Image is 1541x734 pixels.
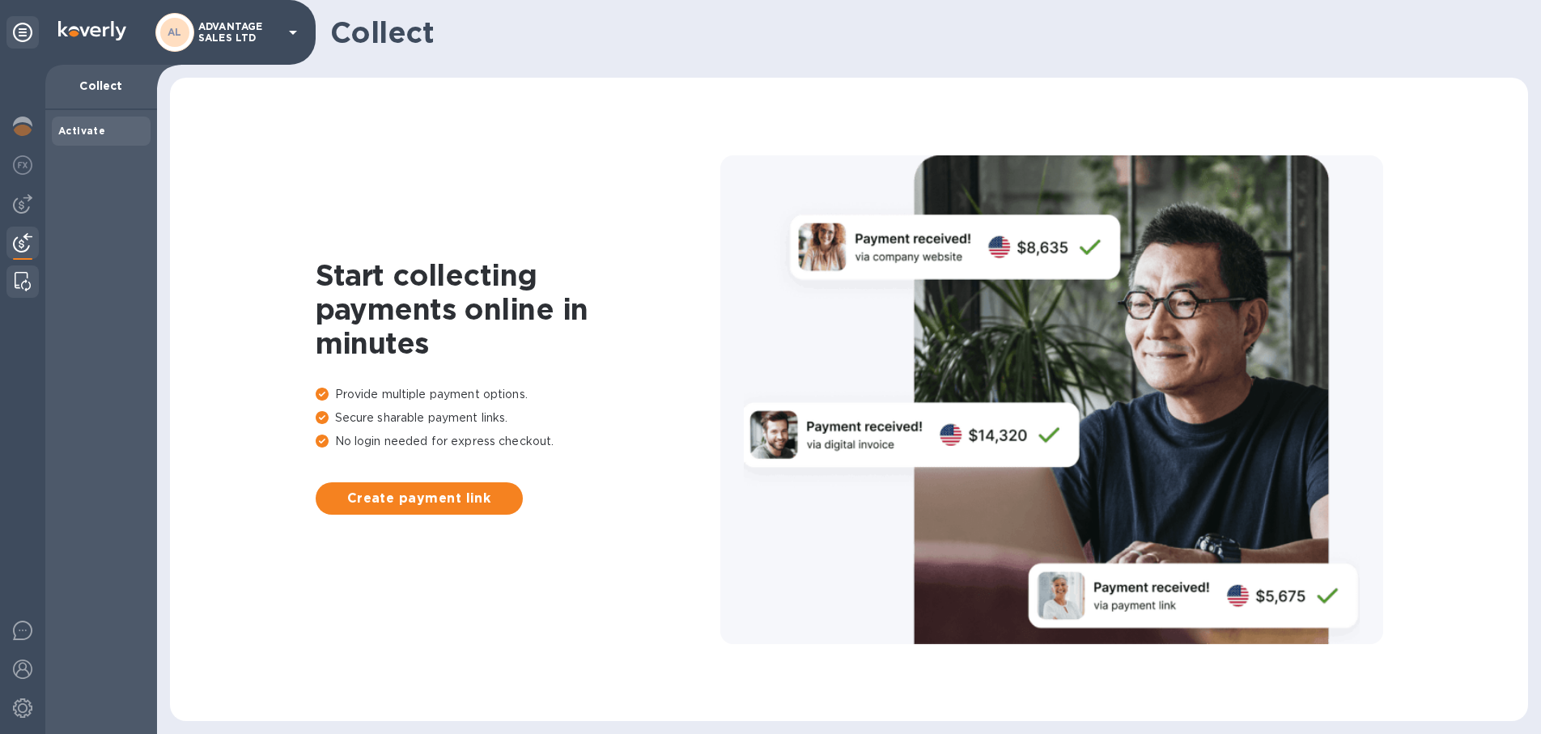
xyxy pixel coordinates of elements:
h1: Collect [330,15,1515,49]
img: Logo [58,21,126,40]
b: AL [168,26,182,38]
p: ADVANTAGE SALES LTD [198,21,279,44]
p: Collect [58,78,144,94]
div: Unpin categories [6,16,39,49]
h1: Start collecting payments online in minutes [316,258,720,360]
button: Create payment link [316,482,523,515]
b: Activate [58,125,105,137]
img: Foreign exchange [13,155,32,175]
p: Provide multiple payment options. [316,386,720,403]
p: No login needed for express checkout. [316,433,720,450]
span: Create payment link [329,489,510,508]
p: Secure sharable payment links. [316,409,720,426]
